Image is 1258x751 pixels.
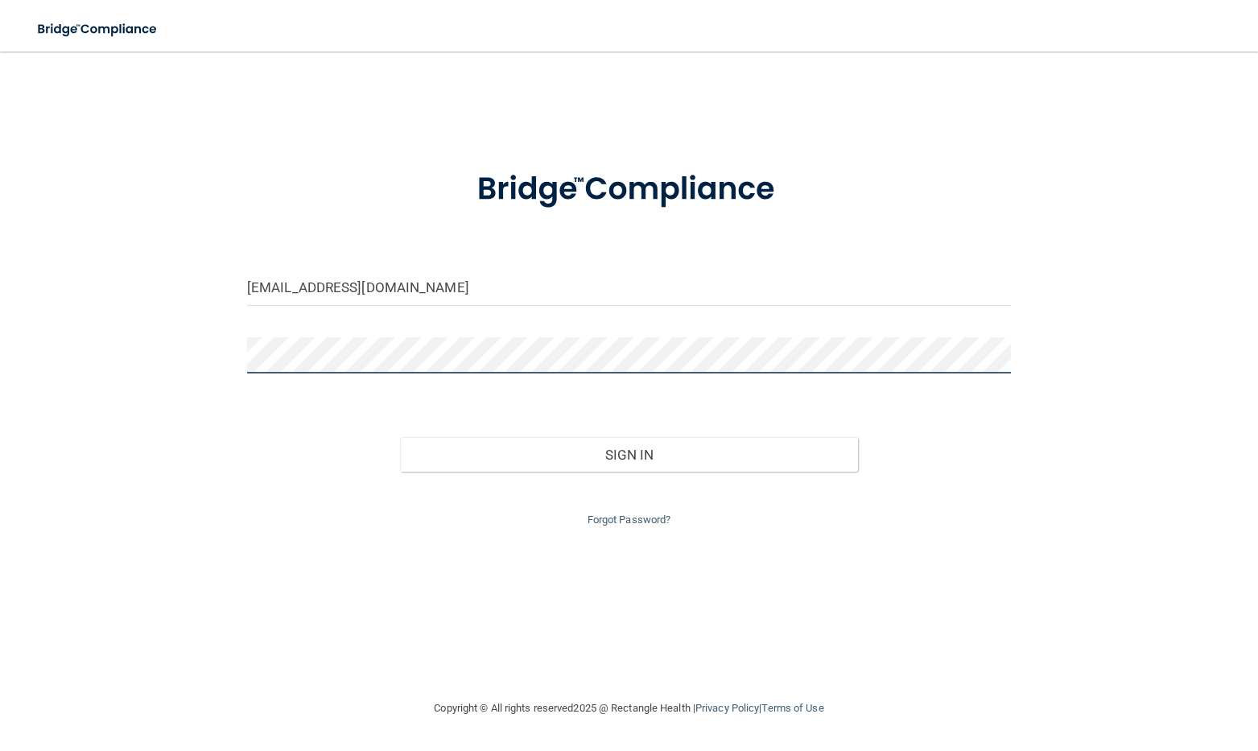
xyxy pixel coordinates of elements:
[24,13,172,46] img: bridge_compliance_login_screen.278c3ca4.svg
[761,702,823,714] a: Terms of Use
[695,702,759,714] a: Privacy Policy
[588,514,671,526] a: Forgot Password?
[247,270,1011,306] input: Email
[400,437,858,472] button: Sign In
[336,683,923,734] div: Copyright © All rights reserved 2025 @ Rectangle Health | |
[444,148,815,231] img: bridge_compliance_login_screen.278c3ca4.svg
